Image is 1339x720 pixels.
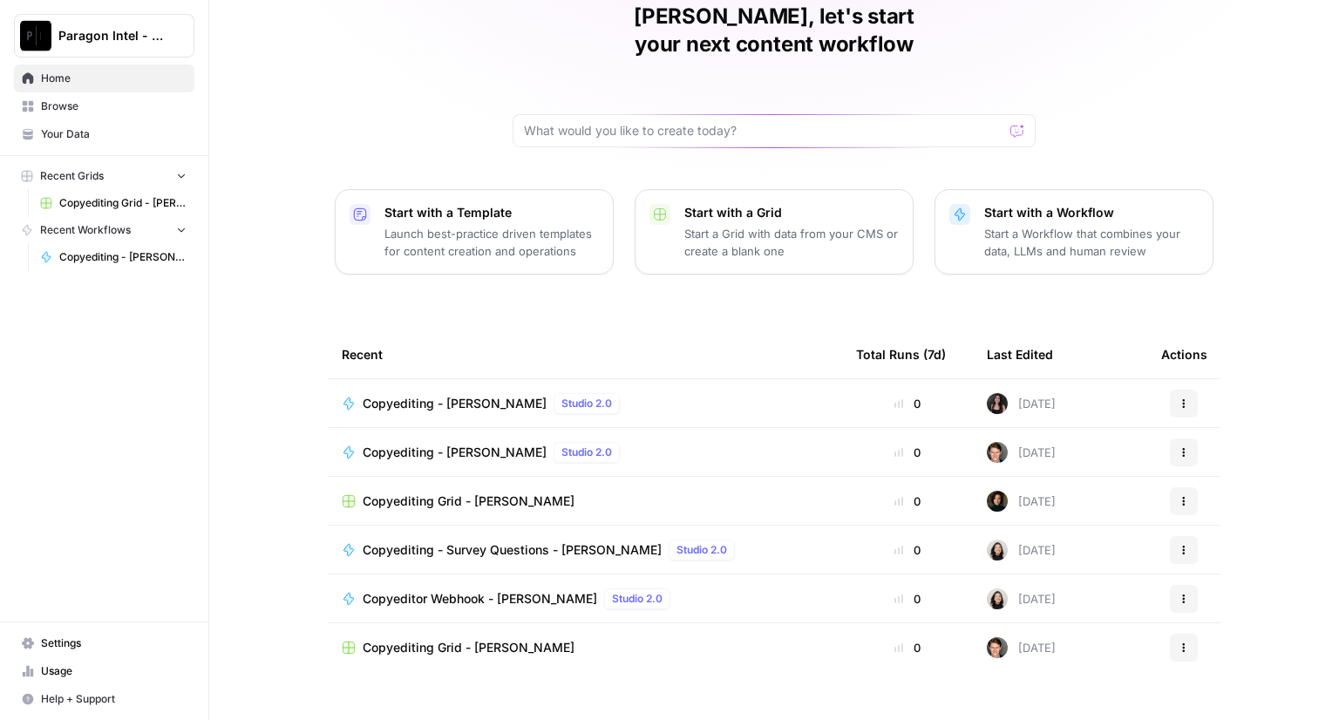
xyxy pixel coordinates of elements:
[987,442,1056,463] div: [DATE]
[987,442,1008,463] img: qw00ik6ez51o8uf7vgx83yxyzow9
[987,588,1008,609] img: t5ef5oef8zpw1w4g2xghobes91mw
[41,691,187,707] span: Help + Support
[856,590,959,608] div: 0
[987,637,1056,658] div: [DATE]
[20,20,51,51] img: Paragon Intel - Copyediting Logo
[984,225,1199,260] p: Start a Workflow that combines your data, LLMs and human review
[41,663,187,679] span: Usage
[363,395,547,412] span: Copyediting - [PERSON_NAME]
[561,396,612,411] span: Studio 2.0
[41,126,187,142] span: Your Data
[987,393,1056,414] div: [DATE]
[984,204,1199,221] p: Start with a Workflow
[58,27,164,44] span: Paragon Intel - Copyediting
[1161,330,1207,378] div: Actions
[32,189,194,217] a: Copyediting Grid - [PERSON_NAME]
[41,635,187,651] span: Settings
[14,657,194,685] a: Usage
[987,540,1056,560] div: [DATE]
[363,492,574,510] span: Copyediting Grid - [PERSON_NAME]
[363,639,574,656] span: Copyediting Grid - [PERSON_NAME]
[41,98,187,114] span: Browse
[342,588,828,609] a: Copyeditor Webhook - [PERSON_NAME]Studio 2.0
[935,189,1213,275] button: Start with a WorkflowStart a Workflow that combines your data, LLMs and human review
[342,492,828,510] a: Copyediting Grid - [PERSON_NAME]
[513,3,1036,58] h1: [PERSON_NAME], let's start your next content workflow
[14,217,194,243] button: Recent Workflows
[384,225,599,260] p: Launch best-practice driven templates for content creation and operations
[856,395,959,412] div: 0
[987,540,1008,560] img: t5ef5oef8zpw1w4g2xghobes91mw
[684,204,899,221] p: Start with a Grid
[14,120,194,148] a: Your Data
[14,92,194,120] a: Browse
[342,639,828,656] a: Copyediting Grid - [PERSON_NAME]
[987,588,1056,609] div: [DATE]
[342,540,828,560] a: Copyediting - Survey Questions - [PERSON_NAME]Studio 2.0
[384,204,599,221] p: Start with a Template
[676,542,727,558] span: Studio 2.0
[987,491,1056,512] div: [DATE]
[363,590,597,608] span: Copyeditor Webhook - [PERSON_NAME]
[342,442,828,463] a: Copyediting - [PERSON_NAME]Studio 2.0
[363,541,662,559] span: Copyediting - Survey Questions - [PERSON_NAME]
[612,591,663,607] span: Studio 2.0
[856,330,946,378] div: Total Runs (7d)
[40,222,131,238] span: Recent Workflows
[363,444,547,461] span: Copyediting - [PERSON_NAME]
[14,685,194,713] button: Help + Support
[14,629,194,657] a: Settings
[32,243,194,271] a: Copyediting - [PERSON_NAME]
[987,330,1053,378] div: Last Edited
[856,492,959,510] div: 0
[987,491,1008,512] img: trpfjrwlykpjh1hxat11z5guyxrg
[561,445,612,460] span: Studio 2.0
[14,65,194,92] a: Home
[684,225,899,260] p: Start a Grid with data from your CMS or create a blank one
[14,14,194,58] button: Workspace: Paragon Intel - Copyediting
[856,639,959,656] div: 0
[987,393,1008,414] img: 5nlru5lqams5xbrbfyykk2kep4hl
[635,189,914,275] button: Start with a GridStart a Grid with data from your CMS or create a blank one
[342,393,828,414] a: Copyediting - [PERSON_NAME]Studio 2.0
[856,444,959,461] div: 0
[59,195,187,211] span: Copyediting Grid - [PERSON_NAME]
[41,71,187,86] span: Home
[59,249,187,265] span: Copyediting - [PERSON_NAME]
[987,637,1008,658] img: qw00ik6ez51o8uf7vgx83yxyzow9
[14,163,194,189] button: Recent Grids
[40,168,104,184] span: Recent Grids
[856,541,959,559] div: 0
[335,189,614,275] button: Start with a TemplateLaunch best-practice driven templates for content creation and operations
[524,122,1003,139] input: What would you like to create today?
[342,330,828,378] div: Recent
